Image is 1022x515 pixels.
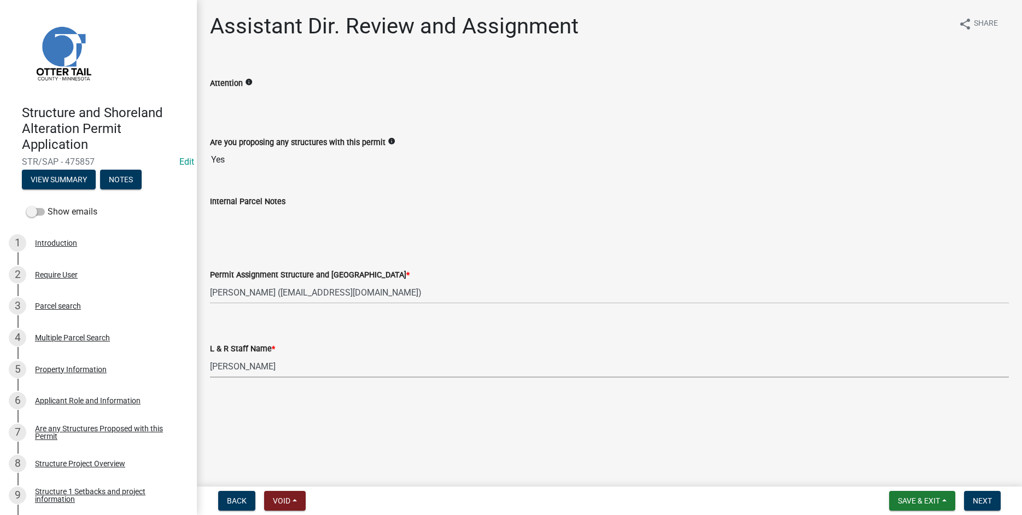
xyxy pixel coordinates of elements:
span: Share [974,18,998,31]
div: Structure Project Overview [35,460,125,467]
div: 7 [9,424,26,441]
div: 3 [9,297,26,315]
div: 1 [9,234,26,252]
button: View Summary [22,170,96,189]
div: 8 [9,455,26,472]
span: Back [227,496,247,505]
div: Require User [35,271,78,279]
button: shareShare [950,13,1007,34]
wm-modal-confirm: Notes [100,176,142,185]
h4: Structure and Shoreland Alteration Permit Application [22,105,188,152]
i: info [388,137,395,145]
label: Attention [210,80,243,88]
div: 2 [9,266,26,283]
label: L & R Staff Name [210,345,275,353]
div: 6 [9,392,26,409]
span: Next [973,496,992,505]
div: 5 [9,361,26,378]
div: 9 [9,487,26,504]
button: Next [964,491,1001,511]
span: STR/SAP - 475857 [22,157,175,167]
label: Are you proposing any structures with this permit [210,139,386,147]
div: Property Information [35,366,107,373]
span: Void [273,496,290,505]
label: Permit Assignment Structure and [GEOGRAPHIC_DATA] [210,271,410,279]
button: Back [218,491,255,511]
div: Are any Structures Proposed with this Permit [35,425,179,440]
i: info [245,78,253,86]
button: Void [264,491,306,511]
h1: Assistant Dir. Review and Assignment [210,13,579,39]
div: Multiple Parcel Search [35,334,110,342]
div: Applicant Role and Information [35,397,141,404]
span: Save & Exit [898,496,940,505]
wm-modal-confirm: Edit Application Number [179,157,194,167]
label: Internal Parcel Notes [210,198,285,206]
div: Parcel search [35,302,81,310]
button: Save & Exit [889,491,955,511]
div: Structure 1 Setbacks and project information [35,488,179,503]
div: Introduction [35,239,77,247]
wm-modal-confirm: Summary [22,176,96,185]
i: share [959,18,972,31]
a: Edit [179,157,194,167]
img: Otter Tail County, Minnesota [22,11,104,94]
div: 4 [9,329,26,346]
label: Show emails [26,205,97,218]
button: Notes [100,170,142,189]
